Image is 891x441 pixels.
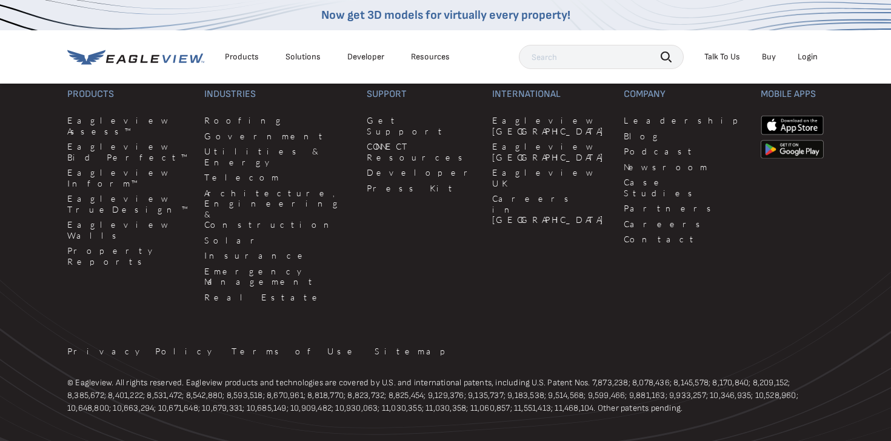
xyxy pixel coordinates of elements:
h3: International [492,88,609,101]
a: Leadership [624,115,746,126]
a: Eagleview UK [492,167,609,188]
a: Buy [762,51,776,62]
a: Architecture, Engineering & Construction [204,188,352,230]
a: Press Kit [367,183,478,194]
a: Get Support [367,115,478,136]
a: CONNECT Resources [367,141,478,162]
a: Developer [347,51,384,62]
h3: Products [67,88,190,101]
a: Careers in [GEOGRAPHIC_DATA] [492,193,609,225]
div: Login [798,51,818,62]
a: Eagleview TrueDesign™ [67,193,190,214]
a: Careers [624,219,746,230]
a: Terms of Use [232,346,360,357]
a: Utilities & Energy [204,146,352,167]
a: Solar [204,235,352,246]
h3: Support [367,88,478,101]
a: Blog [624,131,746,142]
img: google-play-store_b9643a.png [761,140,824,159]
a: Eagleview [GEOGRAPHIC_DATA] [492,141,609,162]
div: Talk To Us [704,51,740,62]
input: Search [519,45,684,69]
a: Emergency Management [204,266,352,287]
div: Products [225,51,259,62]
a: Now get 3D models for virtually every property! [321,8,570,22]
a: Property Reports [67,245,190,267]
a: Eagleview Assess™ [67,115,190,136]
a: Government [204,131,352,142]
a: Insurance [204,250,352,261]
h3: Company [624,88,746,101]
a: Real Estate [204,292,352,303]
a: Privacy Policy [67,346,217,357]
img: apple-app-store.png [761,115,824,134]
a: Eagleview Inform™ [67,167,190,188]
a: Eagleview [GEOGRAPHIC_DATA] [492,115,609,136]
a: Developer [367,167,478,178]
a: Contact [624,234,746,245]
div: Solutions [285,51,321,62]
a: Newsroom [624,162,746,173]
h3: Mobile Apps [761,88,824,101]
p: © Eagleview. All rights reserved. Eagleview products and technologies are covered by U.S. and int... [67,376,824,414]
a: Eagleview Walls [67,219,190,240]
a: Podcast [624,146,746,157]
a: Case Studies [624,177,746,198]
div: Resources [411,51,450,62]
a: Telecom [204,172,352,183]
a: Roofing [204,115,352,126]
h3: Industries [204,88,352,101]
a: Eagleview Bid Perfect™ [67,141,190,162]
a: Sitemap [375,346,453,357]
a: Partners [624,203,746,214]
